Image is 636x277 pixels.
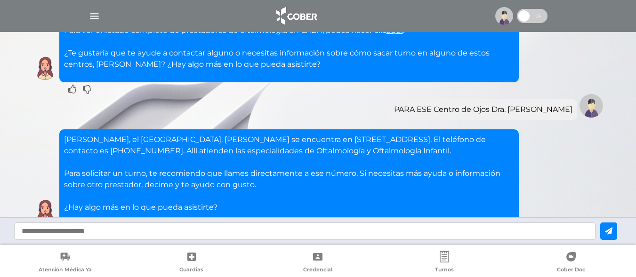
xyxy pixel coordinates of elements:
[303,266,332,275] span: Credencial
[33,56,57,80] img: Cober IA
[255,251,381,275] a: Credencial
[271,5,321,27] img: logo_cober_home-white.png
[39,266,92,275] span: Atención Médica Ya
[580,94,603,118] img: Tu imagen
[129,251,255,275] a: Guardias
[2,251,129,275] a: Atención Médica Ya
[64,134,514,213] p: [PERSON_NAME], el [GEOGRAPHIC_DATA]. [PERSON_NAME] se encuentra en [STREET_ADDRESS]. El teléfono ...
[89,10,100,22] img: Cober_menu-lines-white.svg
[381,251,508,275] a: Turnos
[394,104,572,115] div: PARA ESE Centro de Ojos Dra. [PERSON_NAME]
[495,7,513,25] img: profile-placeholder.svg
[557,266,585,275] span: Cober Doc
[507,251,634,275] a: Cober Doc
[33,199,57,223] img: Cober IA
[435,266,454,275] span: Turnos
[179,266,203,275] span: Guardias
